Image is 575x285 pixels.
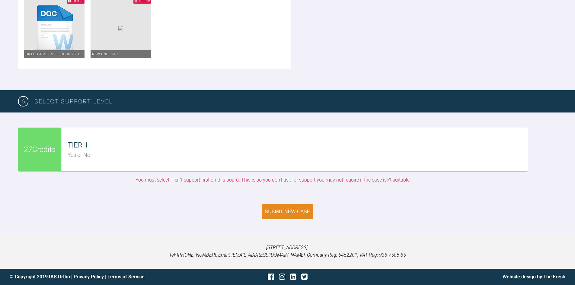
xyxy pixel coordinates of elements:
[34,97,557,106] h3: SELECT SUPPORT LEVEL
[118,26,123,30] img: 456ec3bf-e6ed-435f-9b66-3141d8a22837
[74,274,104,280] a: Privacy Policy
[10,273,195,281] div: © Copyright 2019 IAS Ortho | |
[265,209,310,214] div: Submit New Case
[18,96,28,106] span: 6
[503,274,565,280] a: Website design by The Fresh
[26,52,81,56] span: ortho assesss ….docx - 23KB
[262,204,313,219] button: Submit New Case
[68,139,528,151] div: TIER 1
[107,274,145,280] a: Terms of Service
[18,176,528,184] div: You must select Tier 1 support first on this board. This is so you don’t ask for support you may ...
[92,52,118,56] span: RBW.png - 1MB
[10,244,565,259] p: [STREET_ADDRESS]. Tel: [PHONE_NUMBER], Email: [EMAIL_ADDRESS][DOMAIN_NAME], Company Reg: 6452201,...
[24,146,56,153] span: 27 Credits
[68,151,528,160] div: Yes or No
